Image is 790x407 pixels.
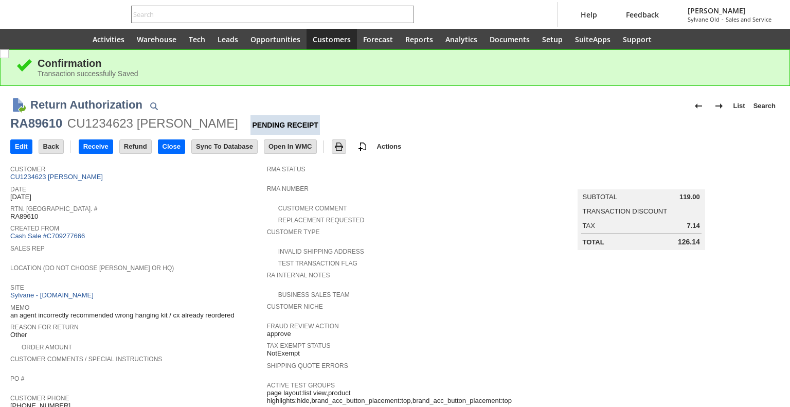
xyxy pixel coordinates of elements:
[267,349,300,358] span: NotExempt
[726,15,771,23] span: Sales and Service
[93,34,124,44] span: Activities
[211,29,244,49] a: Leads
[373,143,406,150] a: Actions
[10,115,62,132] div: RA89610
[278,291,350,298] a: Business Sales Team
[10,225,59,232] a: Created From
[267,362,348,369] a: Shipping Quote Errors
[267,330,291,338] span: approve
[569,29,617,49] a: SuiteApps
[12,29,37,49] a: Recent Records
[30,96,142,113] h1: Return Authorization
[10,193,31,201] span: [DATE]
[10,166,45,173] a: Customer
[583,238,604,246] a: Total
[626,10,659,20] span: Feedback
[10,311,235,320] span: an agent incorrectly recommended wrong hanging kit / cx already reordered
[583,222,595,229] a: Tax
[10,186,26,193] a: Date
[722,15,724,23] span: -
[250,115,319,135] div: Pending Receipt
[67,115,238,132] div: CU1234623 [PERSON_NAME]
[264,140,316,153] input: Open In WMC
[581,10,597,20] span: Help
[38,69,774,78] div: Transaction successfully Saved
[267,382,335,389] a: Active Test Groups
[148,100,160,112] img: Quick Find
[536,29,569,49] a: Setup
[399,29,439,49] a: Reports
[86,29,131,49] a: Activities
[575,34,611,44] span: SuiteApps
[37,29,62,49] div: Shortcuts
[445,34,477,44] span: Analytics
[617,29,658,49] a: Support
[39,140,63,153] input: Back
[10,395,69,402] a: Customer Phone
[250,34,300,44] span: Opportunities
[483,29,536,49] a: Documents
[10,173,105,181] a: CU1234623 [PERSON_NAME]
[749,98,780,114] a: Search
[679,193,700,201] span: 119.00
[10,356,162,363] a: Customer Comments / Special Instructions
[267,185,309,192] a: RMA Number
[137,34,176,44] span: Warehouse
[278,205,347,212] a: Customer Comment
[332,140,346,153] input: Print
[10,324,79,331] a: Reason For Return
[10,375,24,382] a: PO #
[131,29,183,49] a: Warehouse
[10,331,27,339] span: Other
[10,291,96,299] a: Sylvane - [DOMAIN_NAME]
[218,34,238,44] span: Leads
[267,389,518,405] span: page layout:list view,product highlights:hide,brand_acc_button_placement:top,brand_acc_button_pla...
[678,238,700,246] span: 126.14
[688,15,720,23] span: Sylvane Old
[363,34,393,44] span: Forecast
[490,34,530,44] span: Documents
[400,8,412,21] svg: Search
[356,140,369,153] img: add-record.svg
[583,207,668,215] a: Transaction Discount
[278,217,365,224] a: Replacement Requested
[10,213,38,221] span: RA89610
[439,29,483,49] a: Analytics
[542,34,563,44] span: Setup
[11,140,32,153] input: Edit
[19,33,31,45] svg: Recent Records
[189,34,205,44] span: Tech
[307,29,357,49] a: Customers
[729,98,749,114] a: List
[10,205,97,213] a: Rtn. [GEOGRAPHIC_DATA]. #
[192,140,257,153] input: Sync To Database
[10,284,24,291] a: Site
[405,34,433,44] span: Reports
[10,304,29,311] a: Memo
[267,228,320,236] a: Customer Type
[692,100,705,112] img: Previous
[22,344,72,351] a: Order Amount
[333,140,345,153] img: Print
[120,140,151,153] input: Refund
[10,264,174,272] a: Location (Do Not Choose [PERSON_NAME] or HQ)
[278,248,364,255] a: Invalid Shipping Address
[244,29,307,49] a: Opportunities
[267,272,330,279] a: RA Internal Notes
[68,33,80,45] svg: Home
[132,8,400,21] input: Search
[267,342,331,349] a: Tax Exempt Status
[578,173,705,189] caption: Summary
[687,222,699,230] span: 7.14
[267,323,339,330] a: Fraud Review Action
[79,140,113,153] input: Receive
[267,166,306,173] a: RMA Status
[357,29,399,49] a: Forecast
[583,193,617,201] a: Subtotal
[688,6,771,15] span: [PERSON_NAME]
[62,29,86,49] a: Home
[267,303,323,310] a: Customer Niche
[43,33,56,45] svg: Shortcuts
[10,232,85,240] a: Cash Sale #C709277666
[158,140,185,153] input: Close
